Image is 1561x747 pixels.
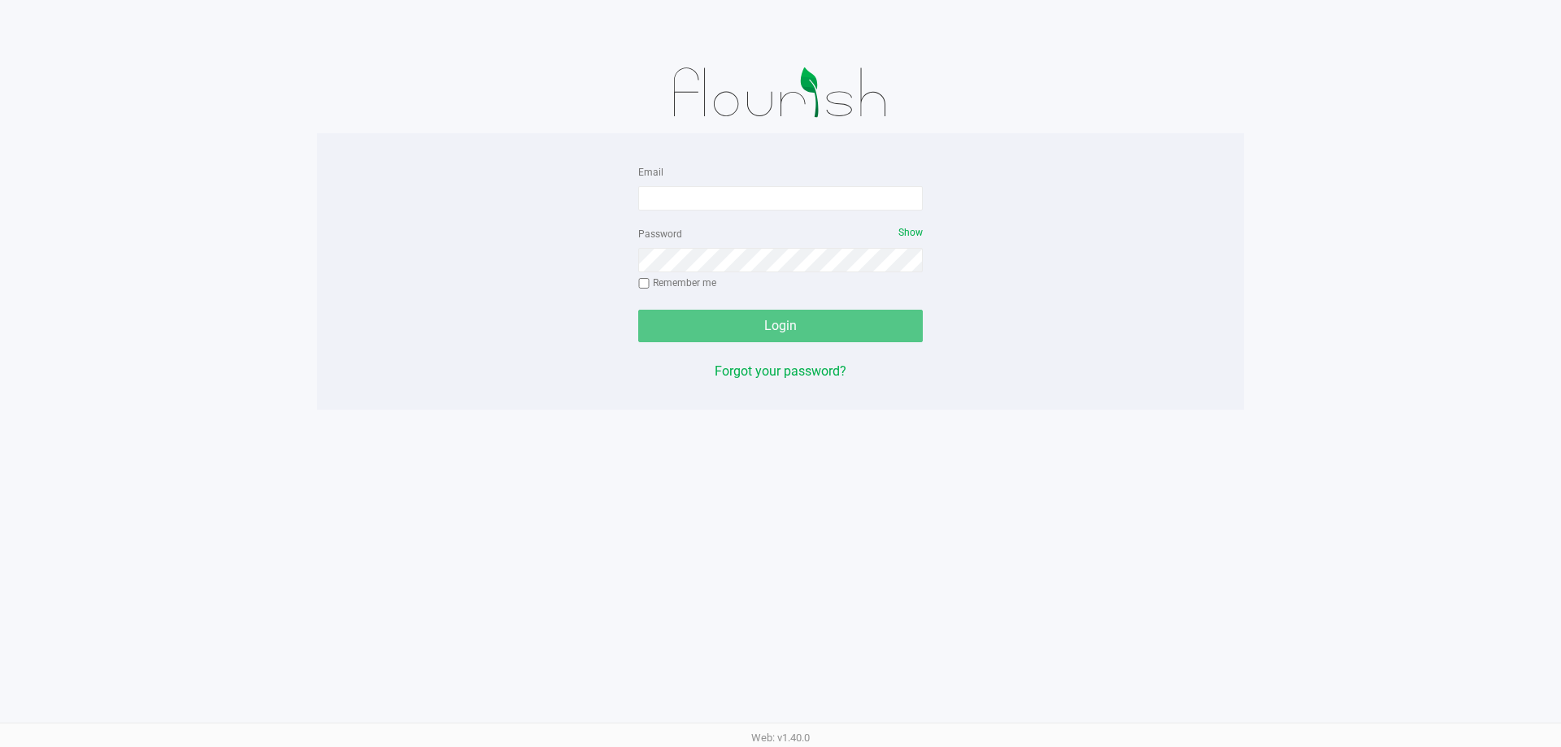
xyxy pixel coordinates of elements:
label: Email [638,165,663,180]
span: Web: v1.40.0 [751,732,810,744]
label: Remember me [638,276,716,290]
span: Show [898,227,923,238]
label: Password [638,227,682,241]
input: Remember me [638,278,650,289]
button: Forgot your password? [715,362,846,381]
